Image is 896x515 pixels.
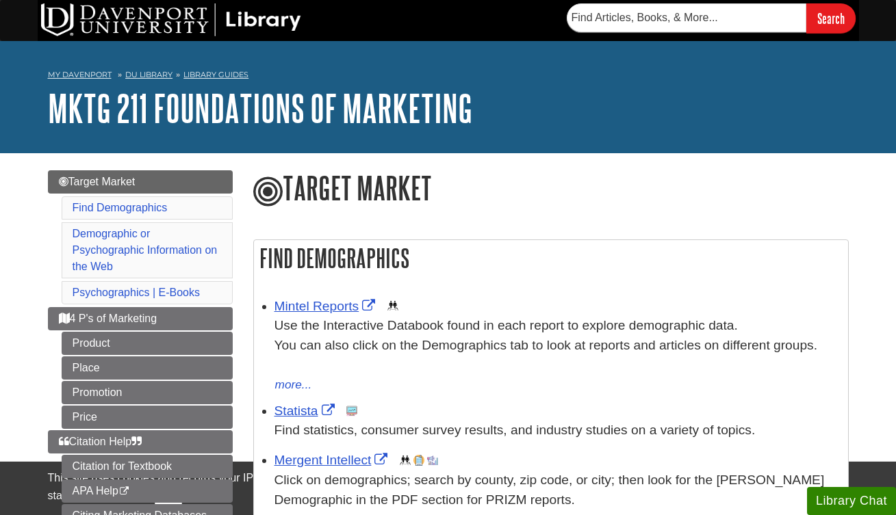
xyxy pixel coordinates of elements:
[567,3,806,32] input: Find Articles, Books, & More...
[48,69,112,81] a: My Davenport
[62,381,233,404] a: Promotion
[62,332,233,355] a: Product
[274,453,392,467] a: Link opens in new window
[274,421,841,440] p: Find statistics, consumer survey results, and industry studies on a variety of topics.
[48,170,233,194] a: Target Market
[254,240,848,276] h2: Find Demographics
[400,455,411,466] img: Demographics
[346,406,357,417] img: Statistics
[274,316,841,375] div: Use the Interactive Databook found in each report to explore demographic data. You can also click...
[274,299,379,313] a: Link opens in new window
[48,87,472,129] a: MKTG 211 Foundations of Marketing
[73,287,200,298] a: Psychographics | E-Books
[806,3,856,33] input: Search
[59,176,136,187] span: Target Market
[41,3,301,36] img: DU Library
[413,455,424,466] img: Company Information
[253,170,849,209] h1: Target Market
[125,70,172,79] a: DU Library
[59,313,157,324] span: 4 P's of Marketing
[387,300,398,311] img: Demographics
[62,406,233,429] a: Price
[48,66,849,88] nav: breadcrumb
[73,202,168,213] a: Find Demographics
[274,375,313,395] button: more...
[73,228,218,272] a: Demographic or Psychographic Information on the Web
[274,404,338,418] a: Link opens in new window
[427,455,438,466] img: Industry Report
[59,436,142,447] span: Citation Help
[118,487,130,496] i: This link opens in a new window
[183,70,248,79] a: Library Guides
[807,487,896,515] button: Library Chat
[48,430,233,453] a: Citation Help
[62,479,233,503] a: APA Help
[62,356,233,380] a: Place
[274,471,841,510] div: Click on demographics; search by county, zip code, or city; then look for the [PERSON_NAME] Demog...
[62,455,233,478] a: Citation for Textbook
[567,3,856,33] form: Searches DU Library's articles, books, and more
[48,307,233,330] a: 4 P's of Marketing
